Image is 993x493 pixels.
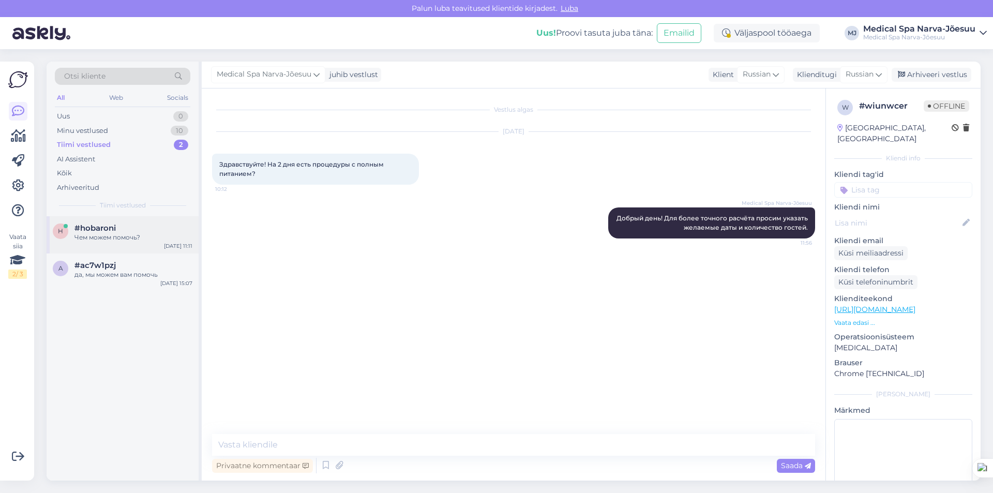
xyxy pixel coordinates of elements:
[8,70,28,89] img: Askly Logo
[834,182,972,198] input: Lisa tag
[164,242,192,250] div: [DATE] 11:11
[212,459,313,473] div: Privaatne kommentaar
[215,185,254,193] span: 10:12
[8,270,27,279] div: 2 / 3
[212,105,815,114] div: Vestlus algas
[834,342,972,353] p: [MEDICAL_DATA]
[57,111,70,122] div: Uus
[834,154,972,163] div: Kliendi info
[57,154,95,165] div: AI Assistent
[160,279,192,287] div: [DATE] 15:07
[837,123,952,144] div: [GEOGRAPHIC_DATA], [GEOGRAPHIC_DATA]
[536,27,653,39] div: Proovi tasuta juba täna:
[74,223,116,233] span: #hobaroni
[834,275,917,289] div: Küsi telefoninumbrit
[55,91,67,104] div: All
[58,227,63,235] span: h
[325,69,378,80] div: juhib vestlust
[842,103,849,111] span: w
[616,214,809,231] span: Добрый день! Для более точного расчёта просим указать желаемые даты и количество гостей.
[834,357,972,368] p: Brauser
[165,91,190,104] div: Socials
[834,305,915,314] a: [URL][DOMAIN_NAME]
[846,69,874,80] span: Russian
[834,293,972,304] p: Klienditeekond
[834,235,972,246] p: Kliendi email
[863,25,975,33] div: Medical Spa Narva-Jõesuu
[57,126,108,136] div: Minu vestlused
[709,69,734,80] div: Klient
[834,405,972,416] p: Märkmed
[57,183,99,193] div: Arhiveeritud
[212,127,815,136] div: [DATE]
[57,140,111,150] div: Tiimi vestlused
[834,246,908,260] div: Küsi meiliaadressi
[74,233,192,242] div: Чем можем помочь?
[217,69,311,80] span: Medical Spa Narva-Jõesuu
[714,24,820,42] div: Väljaspool tööaega
[834,202,972,213] p: Kliendi nimi
[8,232,27,279] div: Vaata siia
[834,264,972,275] p: Kliendi telefon
[74,261,116,270] span: #ac7w1pzj
[536,28,556,38] b: Uus!
[834,169,972,180] p: Kliendi tag'id
[781,461,811,470] span: Saada
[773,239,812,247] span: 11:56
[657,23,701,43] button: Emailid
[74,270,192,279] div: да, мы можем вам помочь
[859,100,924,112] div: # wiunwcer
[834,368,972,379] p: Chrome [TECHNICAL_ID]
[743,69,771,80] span: Russian
[924,100,969,112] span: Offline
[173,111,188,122] div: 0
[863,33,975,41] div: Medical Spa Narva-Jõesuu
[174,140,188,150] div: 2
[793,69,837,80] div: Klienditugi
[834,318,972,327] p: Vaata edasi ...
[100,201,146,210] span: Tiimi vestlused
[834,390,972,399] div: [PERSON_NAME]
[219,160,385,177] span: Здравствуйте! На 2 дня есть процедуры с полным питанием?
[58,264,63,272] span: a
[892,68,971,82] div: Arhiveeri vestlus
[64,71,106,82] span: Otsi kliente
[834,332,972,342] p: Operatsioonisüsteem
[57,168,72,178] div: Kõik
[742,199,812,207] span: Medical Spa Narva-Jõesuu
[107,91,125,104] div: Web
[171,126,188,136] div: 10
[845,26,859,40] div: MJ
[835,217,960,229] input: Lisa nimi
[558,4,581,13] span: Luba
[863,25,987,41] a: Medical Spa Narva-JõesuuMedical Spa Narva-Jõesuu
